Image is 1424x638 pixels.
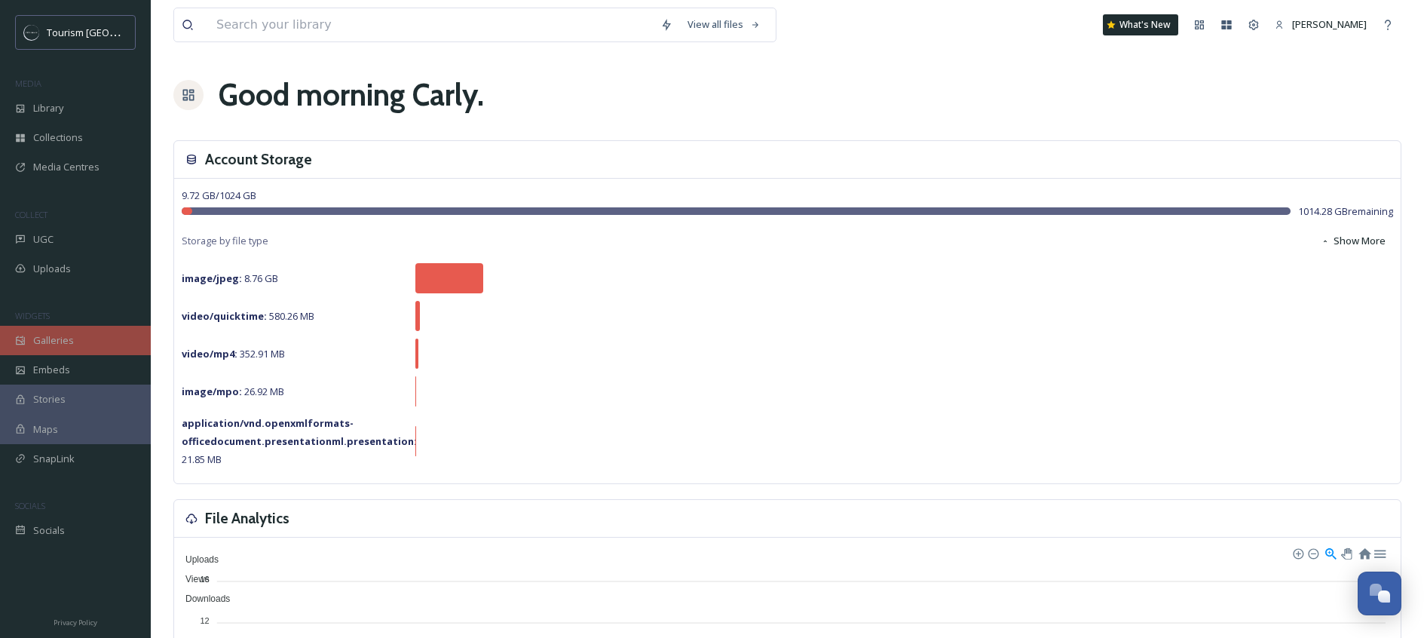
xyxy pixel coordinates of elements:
[15,209,47,220] span: COLLECT
[182,416,417,466] span: 21.85 MB
[33,130,83,145] span: Collections
[182,416,417,448] strong: application/vnd.openxmlformats-officedocument.presentationml.presentation :
[680,10,768,39] a: View all files
[182,271,242,285] strong: image/jpeg :
[15,310,50,321] span: WIDGETS
[33,523,65,538] span: Socials
[1341,548,1350,557] div: Panning
[33,232,54,247] span: UGC
[200,616,209,625] tspan: 12
[33,262,71,276] span: Uploads
[1292,548,1303,558] div: Zoom In
[1373,546,1386,559] div: Menu
[15,78,41,89] span: MEDIA
[219,72,484,118] h1: Good morning Carly .
[200,575,209,584] tspan: 16
[1324,546,1337,559] div: Selection Zoom
[54,618,97,627] span: Privacy Policy
[1298,204,1393,219] span: 1014.28 GB remaining
[174,554,219,565] span: Uploads
[15,500,45,511] span: SOCIALS
[33,452,75,466] span: SnapLink
[1103,14,1178,35] a: What's New
[1267,10,1374,39] a: [PERSON_NAME]
[1307,548,1318,558] div: Zoom Out
[182,271,278,285] span: 8.76 GB
[1358,572,1401,615] button: Open Chat
[24,25,39,40] img: OMNISEND%20Email%20Square%20Images%20.png
[182,234,268,248] span: Storage by file type
[33,363,70,377] span: Embeds
[33,101,63,115] span: Library
[33,392,66,406] span: Stories
[1292,17,1367,31] span: [PERSON_NAME]
[205,508,289,529] h3: File Analytics
[182,309,314,323] span: 580.26 MB
[47,25,182,39] span: Tourism [GEOGRAPHIC_DATA]
[1358,546,1370,559] div: Reset Zoom
[174,574,210,584] span: Views
[205,149,312,170] h3: Account Storage
[33,333,74,348] span: Galleries
[182,347,237,360] strong: video/mp4 :
[182,309,267,323] strong: video/quicktime :
[209,8,653,41] input: Search your library
[182,347,285,360] span: 352.91 MB
[54,612,97,630] a: Privacy Policy
[174,594,230,604] span: Downloads
[1313,226,1393,256] button: Show More
[182,385,284,398] span: 26.92 MB
[182,189,256,202] span: 9.72 GB / 1024 GB
[33,422,58,437] span: Maps
[182,385,242,398] strong: image/mpo :
[33,160,100,174] span: Media Centres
